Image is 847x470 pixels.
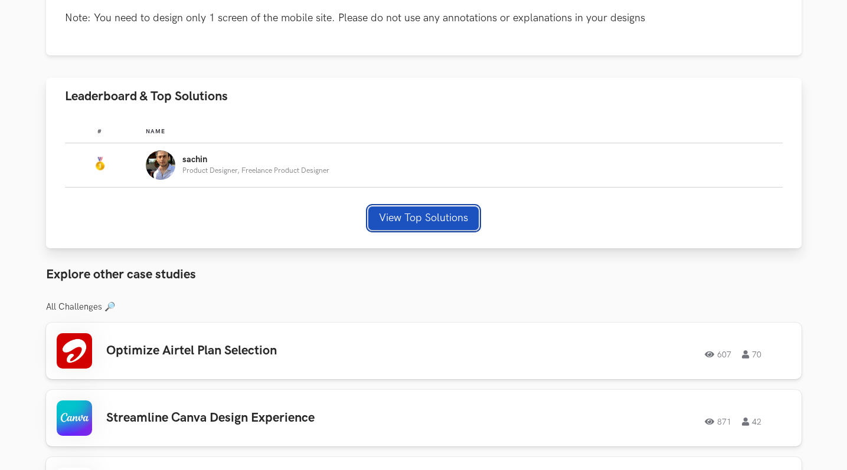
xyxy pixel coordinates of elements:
[65,88,228,104] span: Leaderboard & Top Solutions
[46,302,802,313] h3: All Challenges 🔎
[46,115,802,249] div: Leaderboard & Top Solutions
[46,78,802,115] button: Leaderboard & Top Solutions
[742,418,761,426] span: 42
[97,128,102,135] span: #
[65,119,783,188] table: Leaderboard
[368,206,479,230] button: View Top Solutions
[705,350,731,359] span: 607
[742,350,761,359] span: 70
[106,410,442,426] h3: Streamline Canva Design Experience
[146,150,175,180] img: Profile photo
[146,128,165,135] span: Name
[46,390,802,446] a: Streamline Canva Design Experience87142
[182,155,329,165] p: sachin
[705,418,731,426] span: 871
[93,157,107,171] img: Gold Medal
[106,343,442,359] h3: Optimize Airtel Plan Selection
[46,267,802,282] h3: Explore other case studies
[182,167,329,175] p: Product Designer, Freelance Product Designer
[46,323,802,379] a: Optimize Airtel Plan Selection60770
